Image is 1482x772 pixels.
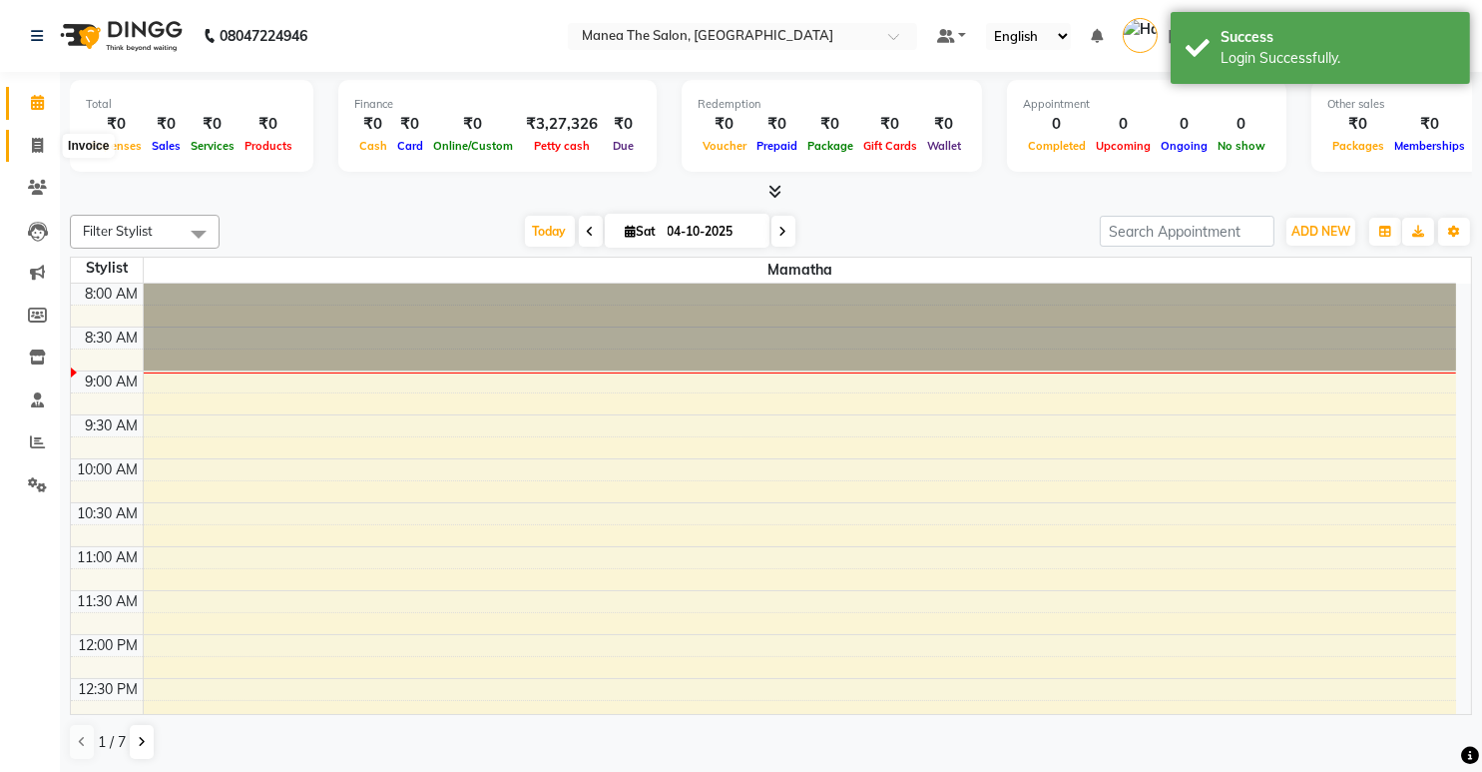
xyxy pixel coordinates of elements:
[1156,139,1213,153] span: Ongoing
[147,139,186,153] span: Sales
[858,113,922,136] div: ₹0
[922,113,966,136] div: ₹0
[1091,113,1156,136] div: 0
[51,8,188,64] img: logo
[63,134,114,158] div: Invoice
[698,96,966,113] div: Redemption
[858,139,922,153] span: Gift Cards
[82,328,143,349] div: 8:30 AM
[74,591,143,612] div: 11:30 AM
[751,139,802,153] span: Prepaid
[82,372,143,392] div: 9:00 AM
[1389,139,1470,153] span: Memberships
[1123,18,1158,53] img: Hari Krishna
[428,113,518,136] div: ₹0
[354,113,392,136] div: ₹0
[74,547,143,568] div: 11:00 AM
[71,258,143,279] div: Stylist
[1023,139,1091,153] span: Completed
[1327,139,1389,153] span: Packages
[1291,224,1350,239] span: ADD NEW
[354,139,392,153] span: Cash
[698,113,751,136] div: ₹0
[1100,216,1274,247] input: Search Appointment
[802,139,858,153] span: Package
[240,139,297,153] span: Products
[1156,113,1213,136] div: 0
[74,459,143,480] div: 10:00 AM
[1168,26,1444,47] span: [PERSON_NAME][DEMOGRAPHIC_DATA]
[525,216,575,247] span: Today
[1286,218,1355,246] button: ADD NEW
[147,113,186,136] div: ₹0
[1023,96,1270,113] div: Appointment
[82,284,143,305] div: 8:00 AM
[1213,113,1270,136] div: 0
[392,139,428,153] span: Card
[75,679,143,700] div: 12:30 PM
[662,217,761,247] input: 2025-10-04
[1327,113,1389,136] div: ₹0
[518,113,606,136] div: ₹3,27,326
[1091,139,1156,153] span: Upcoming
[74,503,143,524] div: 10:30 AM
[75,635,143,656] div: 12:00 PM
[698,139,751,153] span: Voucher
[1213,139,1270,153] span: No show
[82,415,143,436] div: 9:30 AM
[144,258,1457,283] span: Mamatha
[428,139,518,153] span: Online/Custom
[392,113,428,136] div: ₹0
[186,113,240,136] div: ₹0
[220,8,307,64] b: 08047224946
[608,139,639,153] span: Due
[529,139,595,153] span: Petty cash
[606,113,641,136] div: ₹0
[186,139,240,153] span: Services
[1389,113,1470,136] div: ₹0
[922,139,966,153] span: Wallet
[1023,113,1091,136] div: 0
[240,113,297,136] div: ₹0
[83,223,153,239] span: Filter Stylist
[1221,27,1455,48] div: Success
[751,113,802,136] div: ₹0
[1221,48,1455,69] div: Login Successfully.
[86,113,147,136] div: ₹0
[802,113,858,136] div: ₹0
[86,96,297,113] div: Total
[621,224,662,239] span: Sat
[98,732,126,753] span: 1 / 7
[354,96,641,113] div: Finance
